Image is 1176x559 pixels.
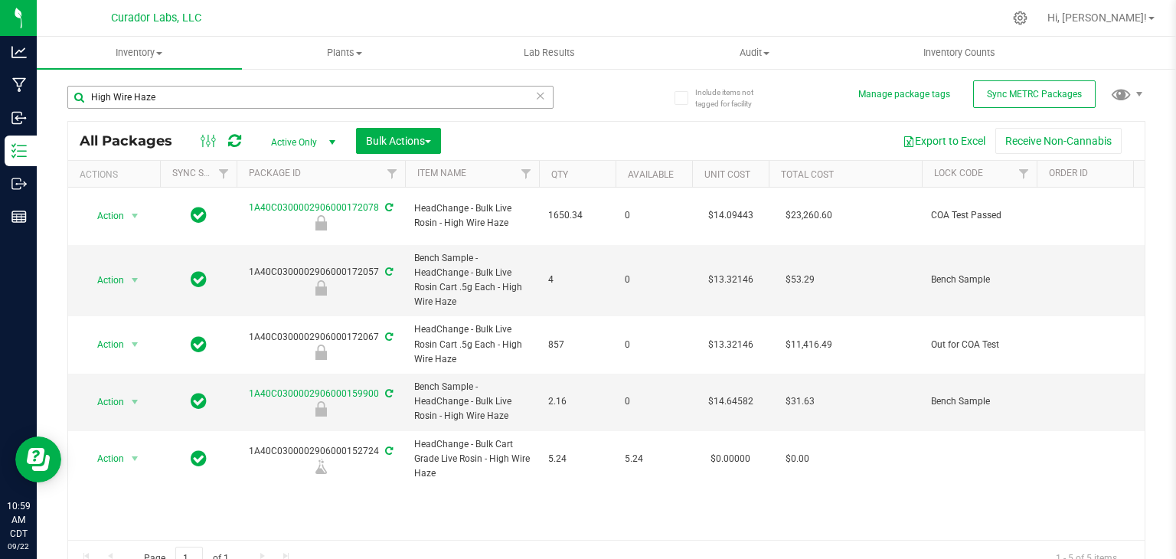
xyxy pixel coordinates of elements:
a: Filter [514,161,539,187]
span: Action [83,270,125,291]
span: Sync from Compliance System [383,202,393,213]
span: Action [83,448,125,469]
a: Audit [652,37,857,69]
button: Export to Excel [893,128,995,154]
a: Lab Results [447,37,652,69]
td: $13.32146 [692,316,769,374]
span: HeadChange - Bulk Live Rosin Cart .5g Each - High Wire Haze [414,322,530,367]
span: 857 [548,338,606,352]
a: Order Id [1049,168,1088,178]
div: Bench Sample [234,280,407,296]
span: COA Test Passed [931,208,1027,223]
span: HeadChange - Bulk Cart Grade Live Rosin - High Wire Haze [414,437,530,482]
a: Filter [1011,161,1037,187]
input: Search Package ID, Item Name, SKU, Lot or Part Number... [67,86,554,109]
div: COA Test Passed [234,215,407,230]
a: Inventory [37,37,242,69]
span: 2.16 [548,394,606,409]
span: Bench Sample - HeadChange - Bulk Live Rosin Cart .5g Each - High Wire Haze [414,251,530,310]
span: Sync from Compliance System [383,446,393,456]
span: Plants [243,46,446,60]
span: Audit [652,46,856,60]
span: Sync from Compliance System [383,332,393,342]
span: In Sync [191,204,207,226]
span: Action [83,391,125,413]
span: In Sync [191,334,207,355]
span: Out for COA Test [931,338,1027,352]
span: In Sync [191,391,207,412]
span: Sync METRC Packages [987,89,1082,100]
span: select [126,391,145,413]
span: In Sync [191,269,207,290]
span: Include items not tagged for facility [695,87,772,110]
span: $31.63 [778,391,822,413]
inline-svg: Inbound [11,110,27,126]
td: $13.32146 [692,245,769,317]
span: $23,260.60 [778,204,840,227]
span: Action [83,334,125,355]
inline-svg: Inventory [11,143,27,159]
div: 1A40C0300002906000172067 [234,330,407,360]
span: 0 [625,394,683,409]
a: Total Cost [781,169,834,180]
button: Sync METRC Packages [973,80,1096,108]
a: Package ID [249,168,301,178]
span: Sync from Compliance System [383,388,393,399]
a: Sync Status [172,168,231,178]
span: Lab Results [503,46,596,60]
span: $0.00 [778,448,817,470]
span: 5.24 [548,452,606,466]
span: 0 [625,338,683,352]
inline-svg: Outbound [11,176,27,191]
inline-svg: Reports [11,209,27,224]
span: In Sync [191,448,207,469]
span: Clear [535,86,546,106]
a: Filter [211,161,237,187]
a: Filter [1126,161,1151,187]
span: Bench Sample [931,394,1027,409]
a: Filter [380,161,405,187]
a: 1A40C0300002906000172078 [249,202,379,213]
p: 10:59 AM CDT [7,499,30,541]
td: $14.64582 [692,374,769,431]
a: 1A40C0300002906000159900 [249,388,379,399]
button: Bulk Actions [356,128,441,154]
span: select [126,205,145,227]
span: $11,416.49 [778,334,840,356]
span: 0 [625,208,683,223]
td: $14.09443 [692,188,769,245]
inline-svg: Manufacturing [11,77,27,93]
a: Available [628,169,674,180]
a: Plants [242,37,447,69]
span: 1650.34 [548,208,606,223]
a: Item Name [417,168,466,178]
span: All Packages [80,132,188,149]
span: HeadChange - Bulk Live Rosin - High Wire Haze [414,201,530,230]
span: Sync from Compliance System [383,266,393,277]
iframe: Resource center [15,436,61,482]
div: 1A40C0300002906000172057 [234,265,407,295]
div: Out for COA Test [234,345,407,360]
a: Unit Cost [704,169,750,180]
div: Manage settings [1011,11,1030,25]
span: Inventory Counts [903,46,1016,60]
a: Inventory Counts [857,37,1062,69]
span: 0 [625,273,683,287]
td: $0.00000 [692,431,769,488]
div: Lab Sample [234,459,407,474]
span: Hi, [PERSON_NAME]! [1047,11,1147,24]
p: 09/22 [7,541,30,552]
a: Qty [551,169,568,180]
span: Bench Sample - HeadChange - Bulk Live Rosin - High Wire Haze [414,380,530,424]
span: 5.24 [625,452,683,466]
span: 4 [548,273,606,287]
span: select [126,270,145,291]
span: select [126,448,145,469]
button: Manage package tags [858,88,950,101]
span: $53.29 [778,269,822,291]
div: Bench Sample [234,401,407,417]
a: Lock Code [934,168,983,178]
inline-svg: Analytics [11,44,27,60]
span: Curador Labs, LLC [111,11,201,25]
div: Actions [80,169,154,180]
